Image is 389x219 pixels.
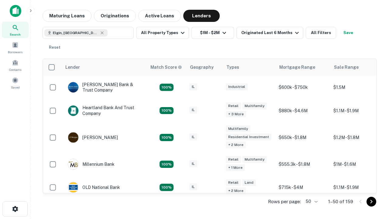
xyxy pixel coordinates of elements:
th: Mortgage Range [276,59,330,76]
img: picture [68,106,78,116]
div: [PERSON_NAME] [68,132,118,143]
td: $1M - $1.6M [330,153,385,176]
a: Contacts [2,57,29,73]
img: picture [68,132,78,143]
td: $1.1M - $1.9M [330,99,385,122]
a: Saved [2,75,29,91]
p: 1–50 of 159 [328,198,353,205]
div: Retail [226,156,241,163]
span: Borrowers [8,50,22,54]
iframe: Chat Widget [359,170,389,200]
div: Multifamily [242,156,267,163]
img: capitalize-icon.png [10,5,21,17]
div: Originated Last 6 Months [241,29,301,36]
th: Lender [62,59,147,76]
div: + 2 more [226,141,246,148]
button: $1M - $2M [191,27,234,39]
div: Matching Properties: 23, hasApolloMatch: undefined [160,134,174,141]
td: $1.2M - $1.8M [330,122,385,153]
div: + 2 more [226,187,246,194]
div: Matching Properties: 28, hasApolloMatch: undefined [160,84,174,91]
td: $600k - $750k [276,76,330,99]
div: Lender [65,64,80,71]
div: Industrial [226,83,248,90]
img: picture [68,82,78,92]
td: $715k - $4M [276,176,330,199]
td: $650k - $1.8M [276,122,330,153]
div: Heartland Bank And Trust Company [68,105,141,116]
div: IL [189,106,197,113]
div: Millennium Bank [68,159,115,170]
h6: Match Score [150,64,181,71]
div: Capitalize uses an advanced AI algorithm to match your search with the best lender. The match sco... [150,64,182,71]
div: OLD National Bank [68,182,120,193]
th: Sale Range [330,59,385,76]
button: Go to next page [367,197,376,207]
div: IL [189,183,197,190]
div: Matching Properties: 16, hasApolloMatch: undefined [160,161,174,168]
div: [PERSON_NAME] Bank & Trust Company [68,82,141,93]
div: IL [189,83,197,90]
div: 50 [303,197,318,206]
div: Retail [226,103,241,109]
span: Saved [11,85,20,90]
div: Residential Investment [226,134,271,141]
button: Originated Last 6 Months [236,27,303,39]
td: $555.3k - $1.8M [276,153,330,176]
div: Matching Properties: 22, hasApolloMatch: undefined [160,184,174,191]
a: Search [2,22,29,38]
button: All Property Types [136,27,189,39]
a: Borrowers [2,39,29,56]
button: All Filters [306,27,336,39]
div: Geography [190,64,214,71]
td: $880k - $4.6M [276,99,330,122]
div: IL [189,134,197,141]
button: Lenders [183,10,220,22]
span: Search [10,32,21,37]
div: + 1 more [226,164,245,171]
span: Contacts [9,67,21,72]
th: Capitalize uses an advanced AI algorithm to match your search with the best lender. The match sco... [147,59,186,76]
div: Retail [226,179,241,186]
div: Land [242,179,256,186]
button: Reset [45,41,64,54]
div: IL [189,160,197,167]
p: Rows per page: [268,198,301,205]
th: Types [223,59,276,76]
div: Sale Range [334,64,359,71]
div: Multifamily [242,103,267,109]
div: Multifamily [226,125,250,132]
button: Originations [94,10,136,22]
div: Types [226,64,239,71]
img: picture [68,182,78,193]
th: Geography [186,59,223,76]
td: $1.5M [330,76,385,99]
img: picture [68,159,78,169]
div: Matching Properties: 20, hasApolloMatch: undefined [160,107,174,114]
div: Mortgage Range [279,64,315,71]
button: Maturing Loans [43,10,91,22]
td: $1.1M - $1.9M [330,176,385,199]
span: Elgin, [GEOGRAPHIC_DATA], [GEOGRAPHIC_DATA] [53,30,98,36]
div: + 3 more [226,111,246,118]
button: Save your search to get updates of matches that match your search criteria. [339,27,358,39]
button: Active Loans [138,10,181,22]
